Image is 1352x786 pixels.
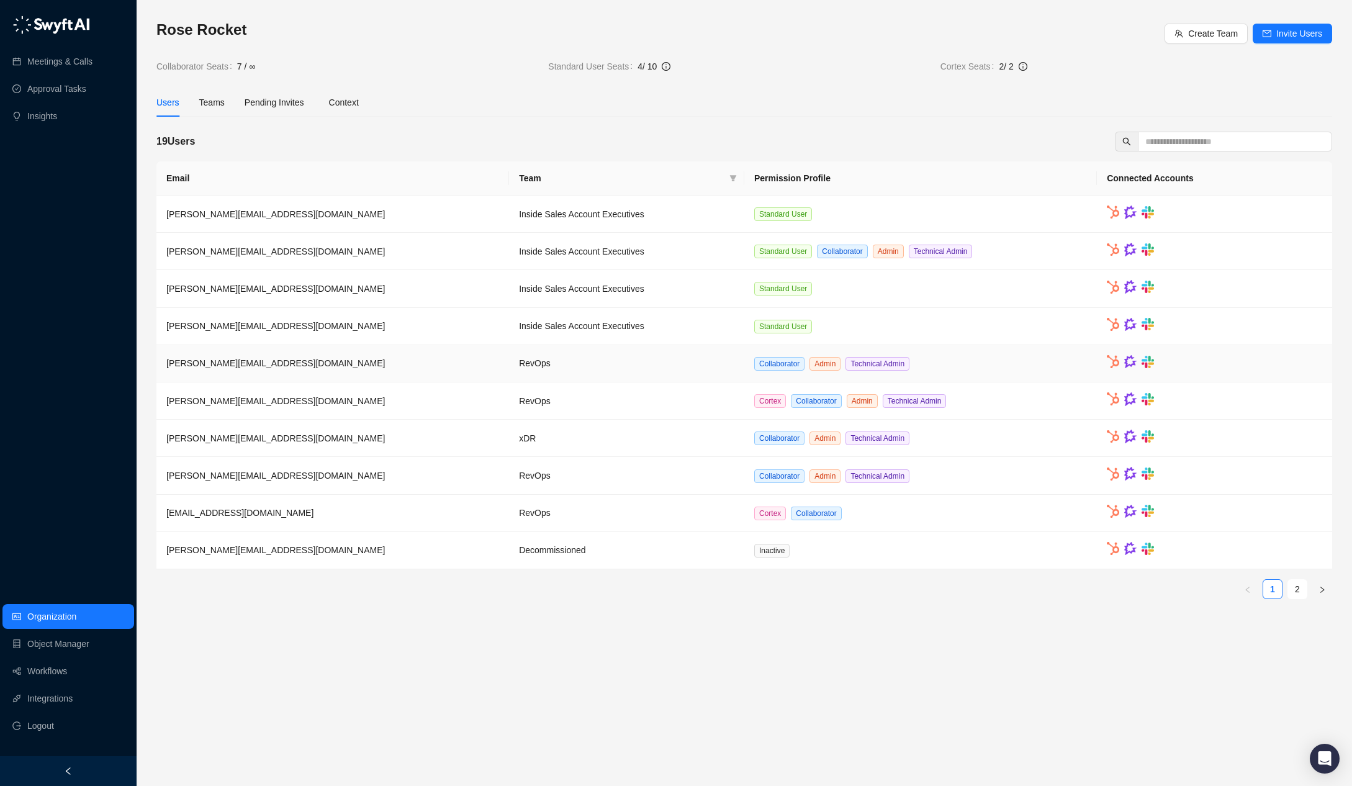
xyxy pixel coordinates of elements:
[727,169,739,187] span: filter
[166,471,385,481] span: [PERSON_NAME][EMAIL_ADDRESS][DOMAIN_NAME]
[809,357,840,371] span: Admin
[845,469,909,483] span: Technical Admin
[1276,27,1322,40] span: Invite Users
[166,545,385,555] span: [PERSON_NAME][EMAIL_ADDRESS][DOMAIN_NAME]
[754,431,804,445] span: Collaborator
[1142,468,1154,480] img: slack-Cn3INd-T.png
[1107,392,1119,405] img: hubspot-DkpyWjJb.png
[1165,24,1248,43] button: Create Team
[754,357,804,371] span: Collaborator
[199,96,225,109] div: Teams
[166,321,385,331] span: [PERSON_NAME][EMAIL_ADDRESS][DOMAIN_NAME]
[1312,579,1332,599] li: Next Page
[1142,281,1154,293] img: slack-Cn3INd-T.png
[509,308,744,345] td: Inside Sales Account Executives
[1107,318,1119,331] img: hubspot-DkpyWjJb.png
[27,713,54,738] span: Logout
[1124,243,1137,256] img: gong-Dwh8HbPa.png
[509,495,744,532] td: RevOps
[519,171,724,185] span: Team
[1107,542,1119,555] img: hubspot-DkpyWjJb.png
[1124,280,1137,294] img: gong-Dwh8HbPa.png
[883,394,947,408] span: Technical Admin
[754,544,790,558] span: Inactive
[12,16,90,34] img: logo-05li4sbe.png
[1312,579,1332,599] button: right
[999,61,1013,71] span: 2 / 2
[1174,29,1183,38] span: team
[1142,543,1154,555] img: slack-Cn3INd-T.png
[509,532,744,569] td: Decommissioned
[754,207,812,221] span: Standard User
[1142,243,1154,256] img: slack-Cn3INd-T.png
[509,345,744,382] td: RevOps
[754,320,812,333] span: Standard User
[166,358,385,368] span: [PERSON_NAME][EMAIL_ADDRESS][DOMAIN_NAME]
[754,282,812,296] span: Standard User
[1142,430,1154,443] img: slack-Cn3INd-T.png
[156,161,509,196] th: Email
[1253,24,1332,43] button: Invite Users
[166,508,313,518] span: [EMAIL_ADDRESS][DOMAIN_NAME]
[1188,27,1238,40] span: Create Team
[909,245,973,258] span: Technical Admin
[754,469,804,483] span: Collaborator
[809,431,840,445] span: Admin
[1263,579,1282,599] li: 1
[156,60,237,73] span: Collaborator Seats
[1124,505,1137,518] img: gong-Dwh8HbPa.png
[166,209,385,219] span: [PERSON_NAME][EMAIL_ADDRESS][DOMAIN_NAME]
[1107,468,1119,481] img: hubspot-DkpyWjJb.png
[1124,392,1137,406] img: gong-Dwh8HbPa.png
[791,507,841,520] span: Collaborator
[548,60,638,73] span: Standard User Seats
[245,97,304,107] span: Pending Invites
[1288,580,1307,599] a: 2
[1107,505,1119,518] img: hubspot-DkpyWjJb.png
[509,233,744,270] td: Inside Sales Account Executives
[1124,467,1137,481] img: gong-Dwh8HbPa.png
[1107,430,1119,443] img: hubspot-DkpyWjJb.png
[1107,355,1119,368] img: hubspot-DkpyWjJb.png
[27,631,89,656] a: Object Manager
[166,433,385,443] span: [PERSON_NAME][EMAIL_ADDRESS][DOMAIN_NAME]
[1142,505,1154,517] img: slack-Cn3INd-T.png
[1107,206,1119,219] img: hubspot-DkpyWjJb.png
[509,457,744,494] td: RevOps
[817,245,867,258] span: Collaborator
[27,49,92,74] a: Meetings & Calls
[1142,318,1154,330] img: slack-Cn3INd-T.png
[940,60,999,73] span: Cortex Seats
[1238,579,1258,599] button: left
[27,76,86,101] a: Approval Tasks
[744,161,1097,196] th: Permission Profile
[845,357,909,371] span: Technical Admin
[237,60,255,73] span: 7 / ∞
[873,245,904,258] span: Admin
[156,96,179,109] div: Users
[166,396,385,406] span: [PERSON_NAME][EMAIL_ADDRESS][DOMAIN_NAME]
[809,469,840,483] span: Admin
[1019,62,1027,71] span: info-circle
[27,604,76,629] a: Organization
[166,284,385,294] span: [PERSON_NAME][EMAIL_ADDRESS][DOMAIN_NAME]
[1107,281,1119,294] img: hubspot-DkpyWjJb.png
[1124,542,1137,556] img: gong-Dwh8HbPa.png
[1287,579,1307,599] li: 2
[754,394,786,408] span: Cortex
[1310,744,1340,774] div: Open Intercom Messenger
[845,431,909,445] span: Technical Admin
[27,686,73,711] a: Integrations
[754,245,812,258] span: Standard User
[1097,161,1332,196] th: Connected Accounts
[509,420,744,457] td: xDR
[27,104,57,129] a: Insights
[754,507,786,520] span: Cortex
[166,246,385,256] span: [PERSON_NAME][EMAIL_ADDRESS][DOMAIN_NAME]
[509,270,744,307] td: Inside Sales Account Executives
[1124,318,1137,332] img: gong-Dwh8HbPa.png
[1124,355,1137,369] img: gong-Dwh8HbPa.png
[1142,393,1154,405] img: slack-Cn3INd-T.png
[1263,29,1271,38] span: mail
[729,174,737,182] span: filter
